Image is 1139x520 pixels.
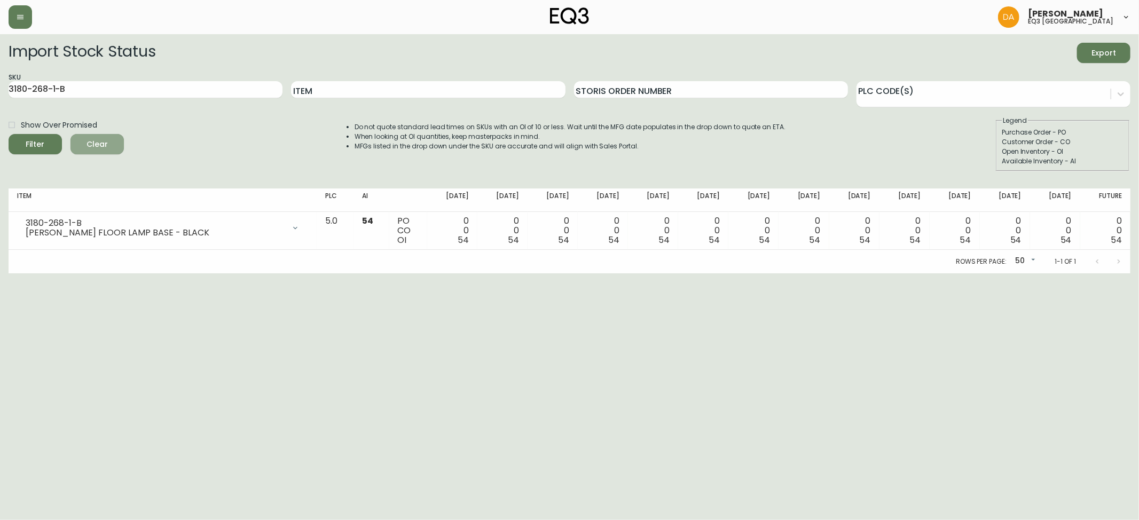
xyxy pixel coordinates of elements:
th: [DATE] [678,188,728,212]
div: Available Inventory - AI [1002,156,1124,166]
img: dd1a7e8db21a0ac8adbf82b84ca05374 [998,6,1019,28]
th: PLC [317,188,354,212]
div: 0 0 [787,216,820,245]
li: When looking at OI quantities, keep masterpacks in mind. [355,132,786,141]
span: 54 [658,234,670,246]
span: 54 [860,234,871,246]
div: PO CO [398,216,419,245]
div: Purchase Order - PO [1002,128,1124,137]
span: 54 [508,234,519,246]
span: [PERSON_NAME] [1028,10,1103,18]
div: 3180-268-1-B[PERSON_NAME] FLOOR LAMP BASE - BLACK [17,216,308,240]
span: Show Over Promised [21,120,97,131]
button: Filter [9,134,62,154]
th: [DATE] [980,188,1030,212]
div: 0 0 [838,216,871,245]
span: 54 [558,234,569,246]
div: 0 0 [1039,216,1072,245]
img: logo [550,7,590,25]
span: 54 [1111,234,1122,246]
div: 0 0 [988,216,1022,245]
div: 0 0 [586,216,619,245]
div: 0 0 [687,216,720,245]
th: AI [354,188,389,212]
div: 50 [1011,253,1038,270]
th: Item [9,188,317,212]
div: 0 0 [637,216,670,245]
span: 54 [910,234,921,246]
th: Future [1080,188,1130,212]
span: 54 [960,234,971,246]
span: 54 [1061,234,1072,246]
span: 54 [458,234,469,246]
div: 0 0 [888,216,921,245]
th: [DATE] [628,188,678,212]
li: Do not quote standard lead times on SKUs with an OI of 10 or less. Wait until the MFG date popula... [355,122,786,132]
th: [DATE] [879,188,930,212]
th: [DATE] [728,188,779,212]
th: [DATE] [427,188,477,212]
th: [DATE] [528,188,578,212]
div: 0 0 [436,216,469,245]
span: 54 [608,234,619,246]
span: Export [1086,46,1122,60]
th: [DATE] [930,188,980,212]
th: [DATE] [779,188,829,212]
th: [DATE] [477,188,528,212]
h2: Import Stock Status [9,43,155,63]
span: 54 [362,215,373,227]
div: Customer Order - CO [1002,137,1124,147]
div: 0 0 [1089,216,1122,245]
button: Clear [70,134,124,154]
span: 54 [709,234,720,246]
p: 1-1 of 1 [1055,257,1076,266]
td: 5.0 [317,212,354,250]
div: Open Inventory - OI [1002,147,1124,156]
div: 0 0 [536,216,569,245]
th: [DATE] [829,188,879,212]
th: [DATE] [578,188,628,212]
legend: Legend [1002,116,1028,125]
th: [DATE] [1030,188,1080,212]
div: 3180-268-1-B [26,218,285,228]
span: OI [398,234,407,246]
span: 54 [759,234,771,246]
div: Filter [26,138,45,151]
p: Rows per page: [956,257,1007,266]
span: 54 [1010,234,1022,246]
span: Clear [79,138,115,151]
li: MFGs listed in the drop down under the SKU are accurate and will align with Sales Portal. [355,141,786,151]
div: 0 0 [486,216,519,245]
button: Export [1077,43,1130,63]
div: [PERSON_NAME] FLOOR LAMP BASE - BLACK [26,228,285,238]
h5: eq3 [GEOGRAPHIC_DATA] [1028,18,1113,25]
span: 54 [810,234,821,246]
div: 0 0 [737,216,770,245]
div: 0 0 [938,216,971,245]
